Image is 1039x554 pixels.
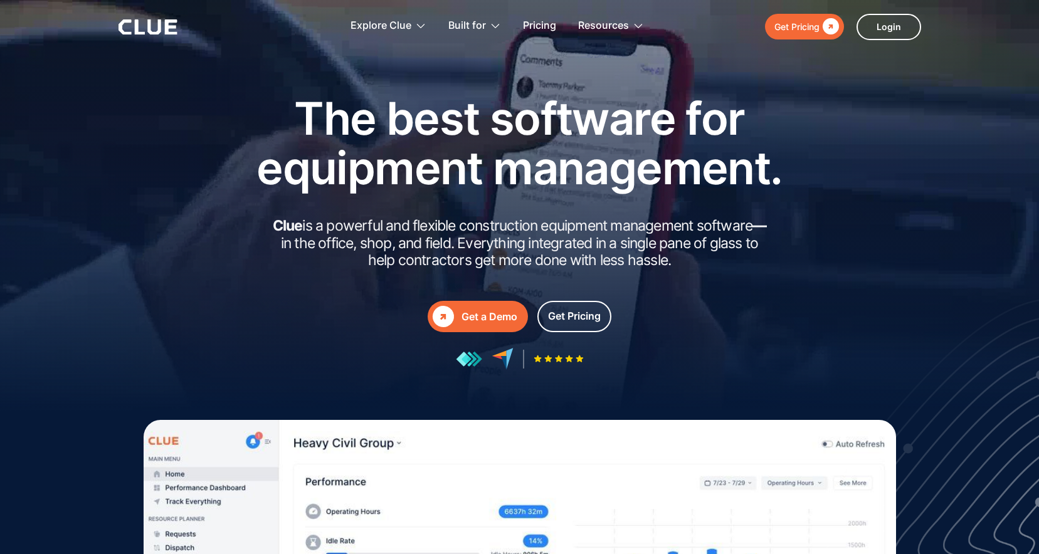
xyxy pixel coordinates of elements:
div: Built for [448,6,501,46]
strong: — [752,217,766,234]
div: Get Pricing [548,308,601,324]
strong: Clue [273,217,303,234]
div: Resources [578,6,644,46]
div: Get Pricing [774,19,820,34]
iframe: Chat Widget [976,494,1039,554]
div: Built for [448,6,486,46]
div: Explore Clue [351,6,426,46]
a: Pricing [523,6,556,46]
img: reviews at getapp [456,351,482,367]
div: Get a Demo [461,309,517,325]
div: Explore Clue [351,6,411,46]
div: Resources [578,6,629,46]
a: Login [857,14,921,40]
div:  [433,306,454,327]
a: Get Pricing [537,301,611,332]
h2: is a powerful and flexible construction equipment management software in the office, shop, and fi... [269,217,771,269]
img: Five-star rating icon [534,355,584,363]
img: reviews at capterra [492,348,514,370]
a: Get Pricing [765,14,844,39]
a: Get a Demo [428,301,528,332]
h1: The best software for equipment management. [238,93,802,192]
div:  [820,19,839,34]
